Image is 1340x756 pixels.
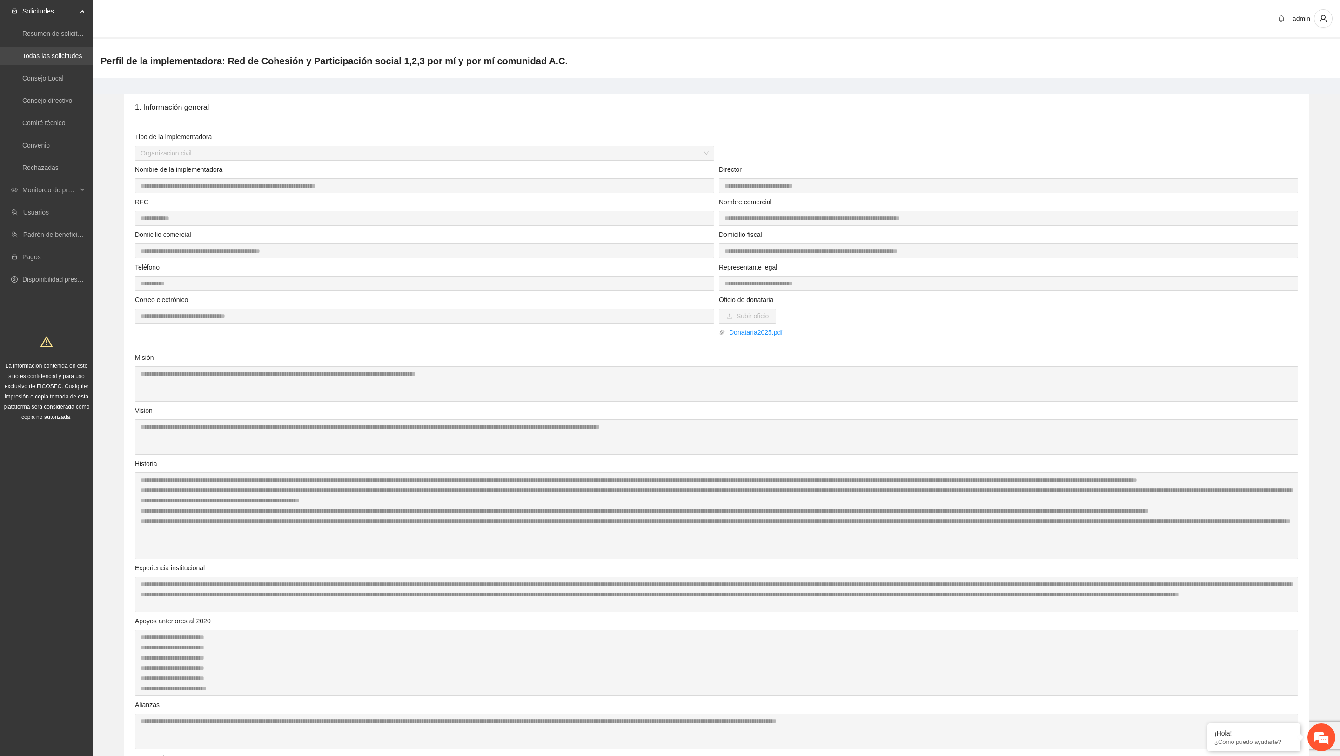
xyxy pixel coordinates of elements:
[48,47,156,60] div: Chatee con nosotros ahora
[135,459,157,469] label: Historia
[135,700,160,710] label: Alianzas
[22,142,50,149] a: Convenio
[1314,14,1332,23] span: user
[1274,15,1288,22] span: bell
[135,563,205,573] label: Experiencia institucional
[1214,729,1293,737] div: ¡Hola!
[11,187,18,193] span: eye
[22,2,77,20] span: Solicitudes
[135,229,191,240] label: Domicilio comercial
[22,74,64,82] a: Consejo Local
[23,231,92,238] a: Padrón de beneficiarios
[719,164,742,175] label: Director
[719,229,762,240] label: Domicilio fiscal
[4,363,90,420] span: La información contenida en este sitio es confidencial y para uso exclusivo de FICOSEC. Cualquier...
[22,97,72,104] a: Consejo directivo
[23,209,49,216] a: Usuarios
[719,197,772,207] label: Nombre comercial
[22,181,77,199] span: Monitoreo de proyectos
[100,54,568,68] span: Perfil de la implementadora: Red de Cohesión y Participación social 1,2,3 por mí y por mí comunid...
[22,119,66,127] a: Comité técnico
[135,405,153,416] label: Visión
[22,276,102,283] a: Disponibilidad presupuestal
[135,164,222,175] label: Nombre de la implementadora
[135,197,148,207] label: RFC
[135,262,160,272] label: Teléfono
[22,164,59,171] a: Rechazadas
[135,94,1298,121] div: 1. Información general
[135,352,154,363] label: Misión
[719,312,776,320] span: uploadSubir oficio
[40,336,53,348] span: warning
[5,254,177,287] textarea: Escriba su mensaje y pulse “Intro”
[141,146,709,160] span: Organizacion civil
[719,262,777,272] label: Representante legal
[1274,11,1289,26] button: bell
[719,295,774,305] label: Oficio de donataria
[11,8,18,14] span: inbox
[135,132,212,142] label: Tipo de la implementadora
[54,124,128,218] span: Estamos en línea.
[135,616,211,626] label: Apoyos anteriores al 2020
[719,309,776,324] button: uploadSubir oficio
[1314,9,1333,28] button: user
[22,253,41,261] a: Pagos
[22,52,82,60] a: Todas las solicitudes
[725,327,1298,337] a: Donataria2025.pdf
[1293,15,1310,22] span: admin
[1214,738,1293,745] p: ¿Cómo puedo ayudarte?
[135,295,188,305] label: Correo electrónico
[719,329,725,336] span: paper-clip
[22,30,127,37] a: Resumen de solicitudes por aprobar
[153,5,175,27] div: Minimizar ventana de chat en vivo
